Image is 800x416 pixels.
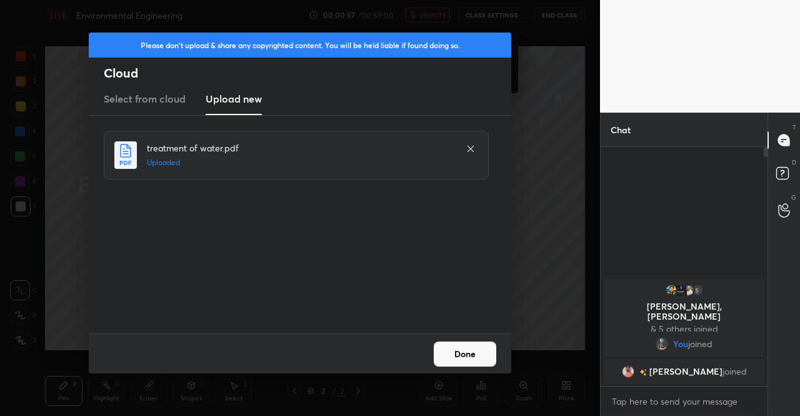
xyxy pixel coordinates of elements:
div: Please don't upload & share any copyrighted content. You will be held liable if found doing so. [89,33,511,58]
button: Done [434,342,496,367]
img: b85ef000e20047b0a410e600e28f0247.15690187_3 [682,284,695,297]
p: G [791,193,796,202]
h3: Upload new [206,91,262,106]
p: D [792,158,796,167]
h4: treatment of water.pdf [147,141,453,155]
p: [PERSON_NAME], [PERSON_NAME] [611,302,757,322]
h5: Uploaded [147,157,453,168]
p: Chat [601,113,641,146]
span: [PERSON_NAME] [649,367,722,377]
img: no-rating-badge.077c3623.svg [639,369,647,376]
p: & 5 others joined [611,324,757,334]
span: You [673,339,688,349]
span: joined [688,339,712,349]
div: grid [601,276,767,387]
p: T [792,123,796,132]
div: 5 [691,284,704,297]
h2: Cloud [104,65,511,81]
img: 3a7fb95ce51e474399dd4c7fb3ce12a4.jpg [665,284,677,297]
img: 96363a022ec74999bf332c187250a624.jpg [622,365,634,378]
img: 163267ba280f409a8e93bdde7bdf1836.jpg [674,284,686,297]
span: joined [722,367,747,377]
img: 9d3c740ecb1b4446abd3172a233dfc7b.png [656,338,668,350]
